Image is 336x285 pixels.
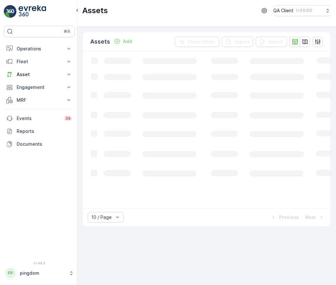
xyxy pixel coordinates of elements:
[268,39,283,45] p: Import
[273,7,293,14] p: QA Client
[4,55,75,68] button: Fleet
[17,128,72,134] p: Reports
[279,214,299,220] p: Previous
[222,37,253,47] button: Export
[82,5,108,16] p: Assets
[4,138,75,151] a: Documents
[65,116,71,121] p: 34
[17,71,62,78] p: Asset
[4,81,75,94] button: Engagement
[4,112,75,125] a: Events34
[90,37,110,46] p: Assets
[4,68,75,81] button: Asset
[111,38,134,45] button: Add
[17,58,62,65] p: Fleet
[4,125,75,138] a: Reports
[4,94,75,107] button: MRF
[175,37,219,47] button: Clear Filters
[17,84,62,91] p: Engagement
[273,5,331,16] button: QA Client(+03:00)
[4,266,75,280] button: PPpingdom
[123,38,132,45] p: Add
[19,5,46,18] img: logo_light-DOdMpM7g.png
[256,37,287,47] button: Import
[4,5,17,18] img: logo
[188,39,215,45] p: Clear Filters
[4,42,75,55] button: Operations
[20,270,66,276] p: pingdom
[235,39,249,45] p: Export
[64,29,70,34] p: ⌘B
[4,261,75,265] span: v 1.49.3
[305,213,325,221] button: Next
[269,213,300,221] button: Previous
[305,214,316,220] p: Next
[5,268,16,278] div: PP
[17,141,72,147] p: Documents
[17,46,62,52] p: Operations
[17,115,60,122] p: Events
[296,8,312,13] p: ( +03:00 )
[17,97,62,103] p: MRF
